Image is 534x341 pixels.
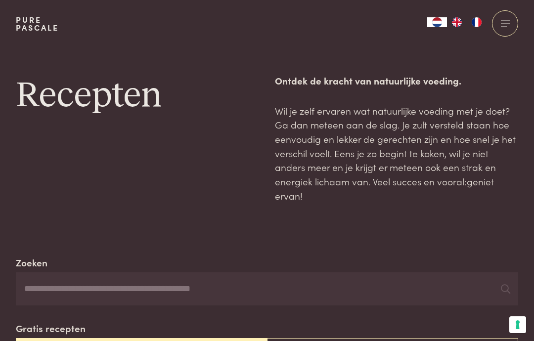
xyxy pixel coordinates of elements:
[16,16,59,32] a: PurePascale
[447,17,487,27] ul: Language list
[447,17,467,27] a: EN
[16,321,86,336] label: Gratis recepten
[16,74,259,118] h1: Recepten
[427,17,447,27] a: NL
[509,316,526,333] button: Uw voorkeuren voor toestemming voor trackingtechnologieën
[427,17,487,27] aside: Language selected: Nederlands
[16,256,47,270] label: Zoeken
[275,104,518,203] p: Wil je zelf ervaren wat natuurlijke voeding met je doet? Ga dan meteen aan de slag. Je zult verst...
[467,17,487,27] a: FR
[427,17,447,27] div: Language
[275,74,461,87] strong: Ontdek de kracht van natuurlijke voeding.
